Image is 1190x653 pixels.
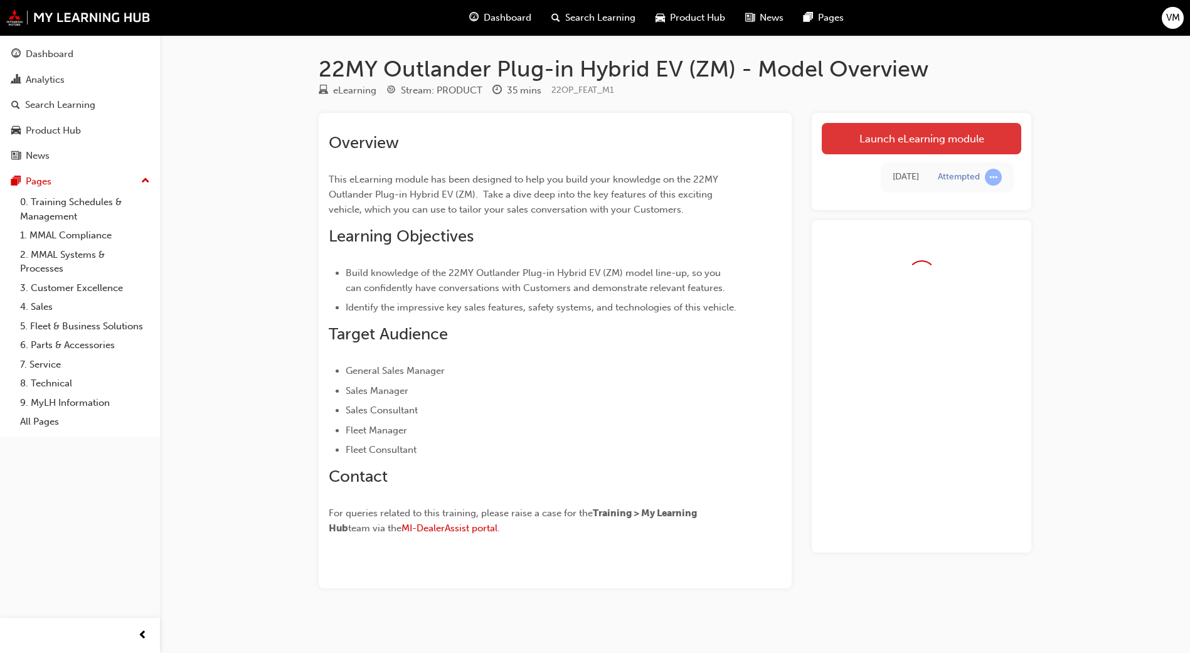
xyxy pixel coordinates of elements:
[670,11,725,25] span: Product Hub
[15,245,155,279] a: 2. MMAL Systems & Processes
[507,83,541,98] div: 35 mins
[15,193,155,226] a: 0. Training Schedules & Management
[386,85,396,97] span: target-icon
[15,226,155,245] a: 1. MMAL Compliance
[497,523,500,534] span: .
[319,55,1031,83] h1: 22MY Outlander Plug-in Hybrid EV (ZM) - Model Overview
[329,226,474,246] span: Learning Objectives
[11,151,21,162] span: news-icon
[11,100,20,111] span: search-icon
[401,83,482,98] div: Stream: PRODUCT
[1162,7,1184,29] button: VM
[15,317,155,336] a: 5. Fleet & Business Solutions
[5,170,155,193] button: Pages
[5,40,155,170] button: DashboardAnalyticsSearch LearningProduct HubNews
[5,68,155,92] a: Analytics
[11,176,21,188] span: pages-icon
[11,75,21,86] span: chart-icon
[551,10,560,26] span: search-icon
[346,302,736,313] span: Identify the impressive key sales features, safety systems, and technologies of this vehicle.
[804,10,813,26] span: pages-icon
[26,174,51,189] div: Pages
[1166,11,1180,25] span: VM
[5,43,155,66] a: Dashboard
[818,11,844,25] span: Pages
[138,628,147,644] span: prev-icon
[794,5,854,31] a: pages-iconPages
[26,73,65,87] div: Analytics
[15,412,155,432] a: All Pages
[15,393,155,413] a: 9. MyLH Information
[492,85,502,97] span: clock-icon
[329,467,388,486] span: Contact
[541,5,645,31] a: search-iconSearch Learning
[329,133,399,152] span: Overview
[459,5,541,31] a: guage-iconDashboard
[329,324,448,344] span: Target Audience
[645,5,735,31] a: car-iconProduct Hub
[401,523,497,534] a: MI-DealerAssist portal
[11,125,21,137] span: car-icon
[386,83,482,98] div: Stream
[26,149,50,163] div: News
[938,171,980,183] div: Attempted
[15,297,155,317] a: 4. Sales
[760,11,784,25] span: News
[656,10,665,26] span: car-icon
[822,123,1021,154] a: Launch eLearning module
[5,119,155,142] a: Product Hub
[346,365,445,376] span: General Sales Manager
[329,174,721,215] span: This eLearning module has been designed to help you build your knowledge on the 22MY Outlander Pl...
[15,355,155,374] a: 7. Service
[745,10,755,26] span: news-icon
[551,85,614,95] span: Learning resource code
[26,47,73,61] div: Dashboard
[11,49,21,60] span: guage-icon
[565,11,635,25] span: Search Learning
[15,279,155,298] a: 3. Customer Excellence
[346,425,407,436] span: Fleet Manager
[893,170,919,184] div: Sat Sep 27 2025 12:23:20 GMT+0930 (Australian Central Standard Time)
[25,98,95,112] div: Search Learning
[735,5,794,31] a: news-iconNews
[15,336,155,355] a: 6. Parts & Accessories
[492,83,541,98] div: Duration
[346,405,418,416] span: Sales Consultant
[985,169,1002,186] span: learningRecordVerb_ATTEMPT-icon
[141,173,150,189] span: up-icon
[5,144,155,167] a: News
[346,444,417,455] span: Fleet Consultant
[346,385,408,396] span: Sales Manager
[319,83,376,98] div: Type
[469,10,479,26] span: guage-icon
[6,9,151,26] img: mmal
[329,507,593,519] span: For queries related to this training, please raise a case for the
[484,11,531,25] span: Dashboard
[348,523,401,534] span: team via the
[346,267,725,294] span: Build knowledge of the 22MY Outlander Plug-in Hybrid EV (ZM) model line-up, so you can confidentl...
[333,83,376,98] div: eLearning
[26,124,81,138] div: Product Hub
[15,374,155,393] a: 8. Technical
[5,93,155,117] a: Search Learning
[319,85,328,97] span: learningResourceType_ELEARNING-icon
